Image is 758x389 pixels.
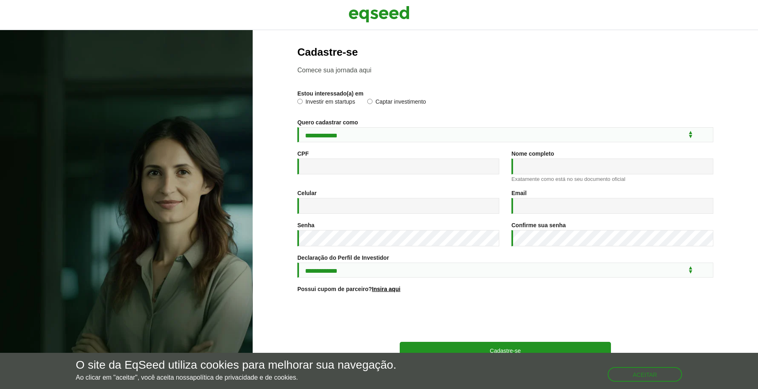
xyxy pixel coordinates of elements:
[76,374,396,381] p: Ao clicar em "aceitar", você aceita nossa .
[349,4,409,24] img: EqSeed Logo
[367,99,426,107] label: Captar investimento
[297,99,355,107] label: Investir em startups
[76,359,396,372] h5: O site da EqSeed utiliza cookies para melhorar sua navegação.
[511,190,526,196] label: Email
[297,66,713,74] p: Comece sua jornada aqui
[400,342,611,359] button: Cadastre-se
[297,222,314,228] label: Senha
[297,99,303,104] input: Investir em startups
[511,151,554,156] label: Nome completo
[372,286,401,292] a: Insira aqui
[511,222,566,228] label: Confirme sua senha
[297,120,358,125] label: Quero cadastrar como
[608,367,682,382] button: Aceitar
[297,151,309,156] label: CPF
[511,176,713,182] div: Exatamente como está no seu documento oficial
[193,374,296,381] a: política de privacidade e de cookies
[297,286,401,292] label: Possui cupom de parceiro?
[297,46,713,58] h2: Cadastre-se
[297,91,364,96] label: Estou interessado(a) em
[444,302,567,334] iframe: reCAPTCHA
[297,190,316,196] label: Celular
[297,255,389,261] label: Declaração do Perfil de Investidor
[367,99,373,104] input: Captar investimento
